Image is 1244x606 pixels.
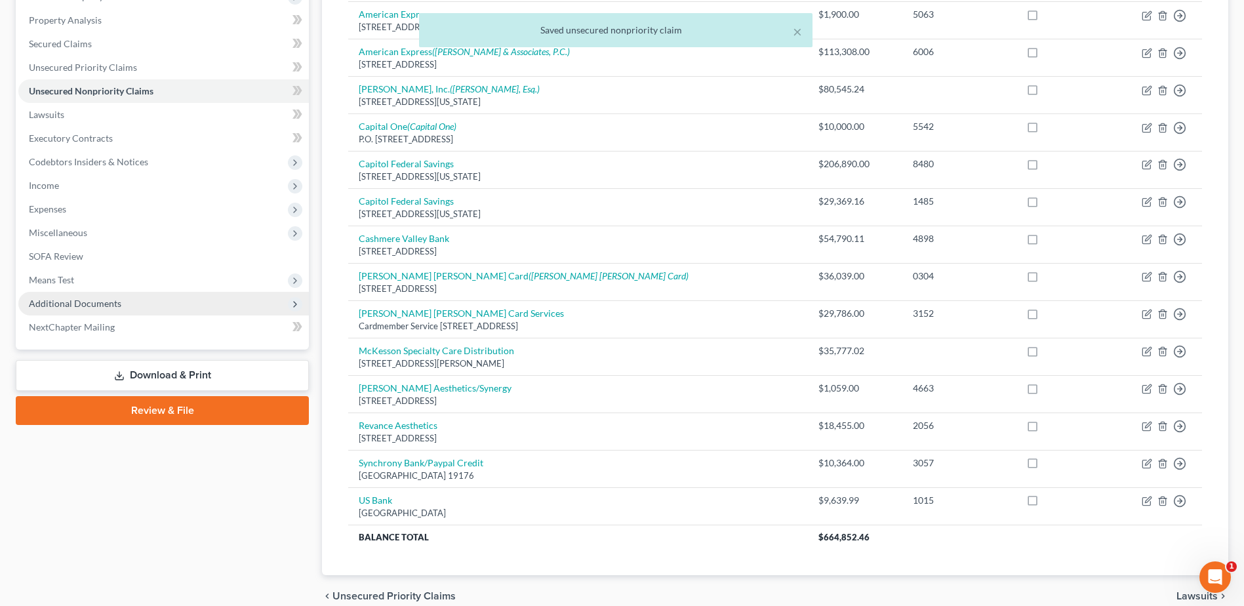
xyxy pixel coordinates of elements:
[359,457,483,468] a: Synchrony Bank/Paypal Credit
[29,274,74,285] span: Means Test
[818,344,892,357] div: $35,777.02
[322,591,456,601] button: chevron_left Unsecured Priority Claims
[913,307,1005,320] div: 3152
[818,83,892,96] div: $80,545.24
[818,456,892,470] div: $10,364.00
[18,9,309,32] a: Property Analysis
[359,432,797,445] div: [STREET_ADDRESS]
[818,120,892,133] div: $10,000.00
[818,307,892,320] div: $29,786.00
[359,320,797,333] div: Cardmember Service [STREET_ADDRESS]
[359,395,797,407] div: [STREET_ADDRESS]
[29,156,148,167] span: Codebtors Insiders & Notices
[818,419,892,432] div: $18,455.00
[1176,591,1218,601] span: Lawsuits
[913,8,1005,21] div: 5063
[29,321,115,333] span: NextChapter Mailing
[29,109,64,120] span: Lawsuits
[359,382,512,394] a: [PERSON_NAME] Aesthetics/Synergy
[29,251,83,262] span: SOFA Review
[1199,561,1231,593] iframe: Intercom live chat
[18,127,309,150] a: Executory Contracts
[818,270,892,283] div: $36,039.00
[18,245,309,268] a: SOFA Review
[359,308,564,319] a: [PERSON_NAME] [PERSON_NAME] Card Services
[359,470,797,482] div: [GEOGRAPHIC_DATA] 19176
[1176,591,1228,601] button: Lawsuits chevron_right
[359,133,797,146] div: P.O. [STREET_ADDRESS]
[359,245,797,258] div: [STREET_ADDRESS]
[359,208,797,220] div: [STREET_ADDRESS][US_STATE]
[29,62,137,73] span: Unsecured Priority Claims
[1218,591,1228,601] i: chevron_right
[818,232,892,245] div: $54,790.11
[359,357,797,370] div: [STREET_ADDRESS][PERSON_NAME]
[18,56,309,79] a: Unsecured Priority Claims
[818,8,892,21] div: $1,900.00
[913,270,1005,283] div: 0304
[16,360,309,391] a: Download & Print
[359,121,456,132] a: Capital One(Capital One)
[1226,561,1237,572] span: 1
[29,180,59,191] span: Income
[913,157,1005,171] div: 8480
[913,120,1005,133] div: 5542
[818,195,892,208] div: $29,369.16
[18,79,309,103] a: Unsecured Nonpriority Claims
[29,298,121,309] span: Additional Documents
[818,382,892,395] div: $1,059.00
[348,525,808,549] th: Balance Total
[359,171,797,183] div: [STREET_ADDRESS][US_STATE]
[29,203,66,214] span: Expenses
[29,132,113,144] span: Executory Contracts
[29,85,153,96] span: Unsecured Nonpriority Claims
[818,532,870,542] span: $664,852.46
[359,58,797,71] div: [STREET_ADDRESS]
[793,24,802,39] button: ×
[359,270,689,281] a: [PERSON_NAME] [PERSON_NAME] Card([PERSON_NAME] [PERSON_NAME] Card)
[359,83,540,94] a: [PERSON_NAME], Inc.([PERSON_NAME], Esq.)
[18,103,309,127] a: Lawsuits
[913,382,1005,395] div: 4663
[430,24,802,37] div: Saved unsecured nonpriority claim
[359,420,437,431] a: Revance Aesthetics
[359,9,432,20] a: American Express
[359,96,797,108] div: [STREET_ADDRESS][US_STATE]
[913,232,1005,245] div: 4898
[913,456,1005,470] div: 3057
[359,158,454,169] a: Capitol Federal Savings
[359,345,514,356] a: McKesson Specialty Care Distribution
[359,495,392,506] a: US Bank
[818,494,892,507] div: $9,639.99
[322,591,332,601] i: chevron_left
[450,83,540,94] i: ([PERSON_NAME], Esq.)
[818,157,892,171] div: $206,890.00
[913,419,1005,432] div: 2056
[16,396,309,425] a: Review & File
[913,195,1005,208] div: 1485
[29,227,87,238] span: Miscellaneous
[18,315,309,339] a: NextChapter Mailing
[359,195,454,207] a: Capitol Federal Savings
[913,494,1005,507] div: 1015
[332,591,456,601] span: Unsecured Priority Claims
[359,233,449,244] a: Cashmere Valley Bank
[407,121,456,132] i: (Capital One)
[359,283,797,295] div: [STREET_ADDRESS]
[359,507,797,519] div: [GEOGRAPHIC_DATA]
[529,270,689,281] i: ([PERSON_NAME] [PERSON_NAME] Card)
